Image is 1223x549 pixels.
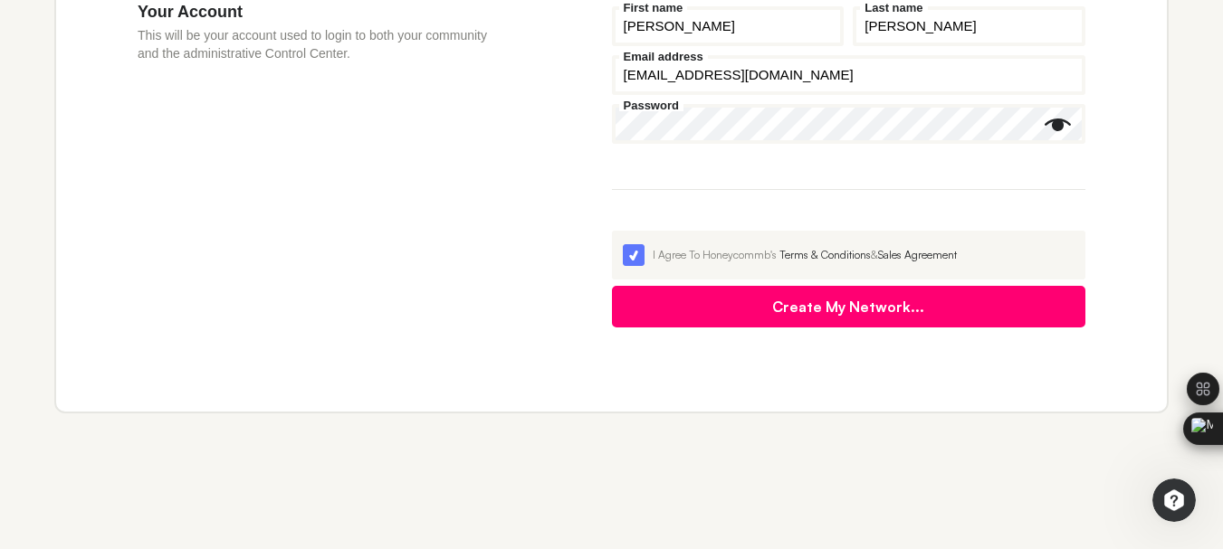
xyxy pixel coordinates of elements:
img: logo_orange.svg [29,29,43,43]
img: tab_keywords_by_traffic_grey.svg [180,105,195,119]
div: Keywords by Traffic [200,107,305,118]
p: This will be your account used to login to both your community and the administrative Control Cen... [138,26,503,62]
h3: Your Account [138,2,503,22]
input: First name [612,6,845,46]
label: Last name [860,2,927,14]
div: I Agree To Honeycommb's & [653,247,1075,263]
a: Terms & Conditions [779,248,871,261]
div: Domain Overview [69,107,162,118]
div: Domain: [DOMAIN_NAME] [47,47,199,62]
label: Password [619,99,683,111]
iframe: Intercom live chat [1152,478,1196,522]
input: Email address [612,55,1086,95]
button: Create My Network... [612,286,1086,327]
div: v 4.0.24 [51,29,89,43]
a: Sales Agreement [878,248,957,261]
img: tab_domain_overview_orange.svg [49,105,63,119]
input: Last name [853,6,1085,46]
img: website_grey.svg [29,47,43,62]
button: Show password [1045,111,1072,138]
label: Email address [619,51,708,62]
label: First name [619,2,688,14]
